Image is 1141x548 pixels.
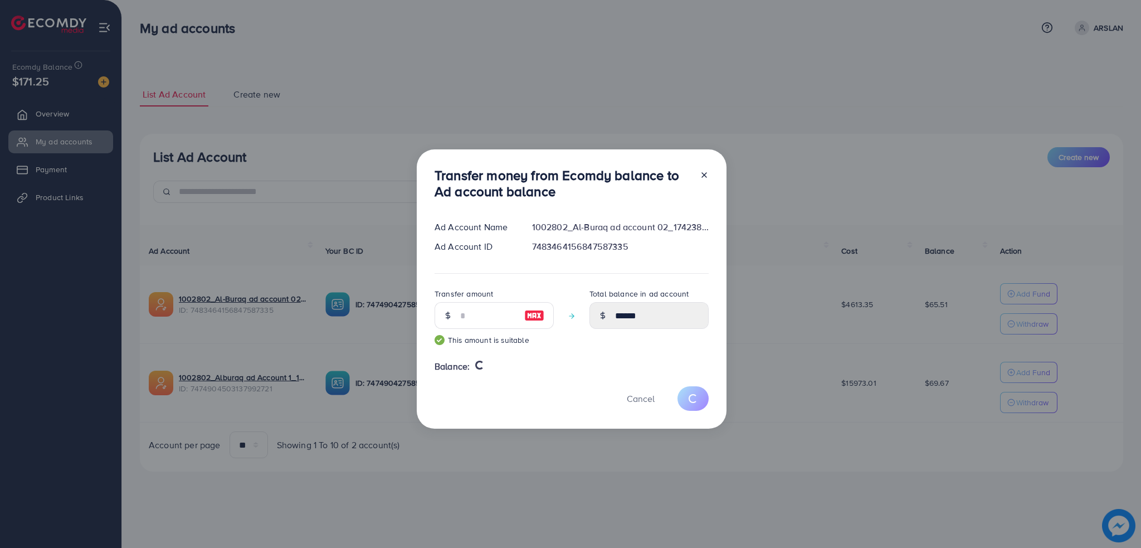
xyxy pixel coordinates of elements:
[627,392,655,405] span: Cancel
[523,240,718,253] div: 7483464156847587335
[426,240,523,253] div: Ad Account ID
[613,386,669,410] button: Cancel
[435,360,470,373] span: Balance:
[435,334,554,346] small: This amount is suitable
[426,221,523,234] div: Ad Account Name
[524,309,544,322] img: image
[435,167,691,200] h3: Transfer money from Ecomdy balance to Ad account balance
[435,335,445,345] img: guide
[435,288,493,299] label: Transfer amount
[523,221,718,234] div: 1002802_Al-Buraq ad account 02_1742380041767
[589,288,689,299] label: Total balance in ad account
